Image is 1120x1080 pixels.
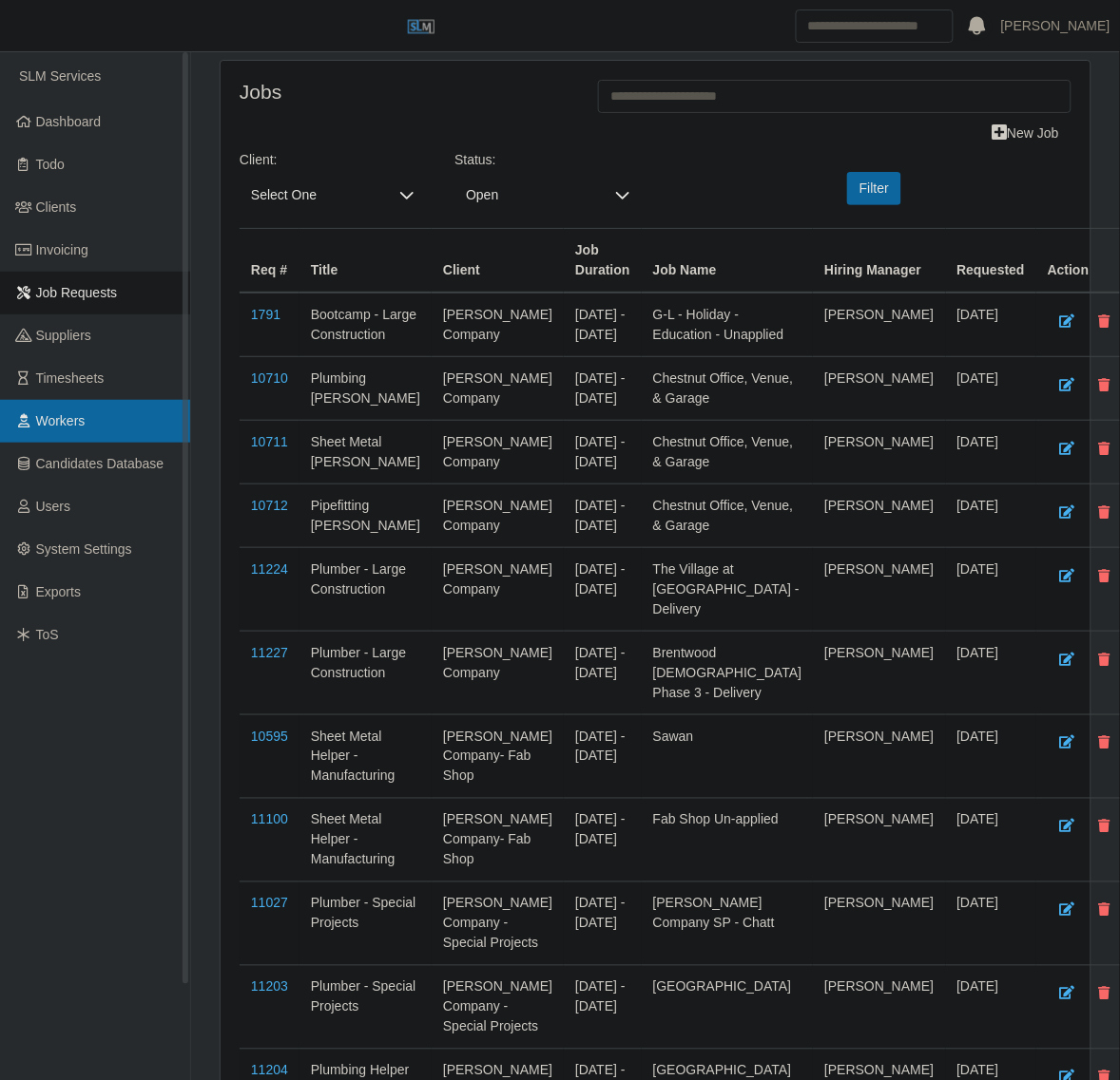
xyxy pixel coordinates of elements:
[251,1063,288,1078] a: 11204
[813,421,945,484] td: [PERSON_NAME]
[564,548,642,632] td: [DATE] - [DATE]
[564,357,642,421] td: [DATE] - [DATE]
[946,484,1037,548] td: [DATE]
[642,632,814,715] td: Brentwood [DEMOGRAPHIC_DATA] Phase 3 - Delivery
[36,584,81,599] span: Exports
[642,357,814,421] td: Chestnut Office, Venue, & Garage
[946,799,1037,882] td: [DATE]
[642,484,814,548] td: Chestnut Office, Venue, & Garage
[642,548,814,632] td: The Village at [GEOGRAPHIC_DATA] - Delivery
[36,157,65,172] span: Todo
[813,799,945,882] td: [PERSON_NAME]
[251,434,288,449] a: 10711
[813,548,945,632] td: [PERSON_NAME]
[642,421,814,484] td: Chestnut Office, Venue, & Garage
[36,370,105,386] span: Timesheets
[407,12,435,41] img: SLM Logo
[813,357,945,421] td: [PERSON_NAME]
[299,632,432,715] td: Plumber - Large Construction
[251,561,288,577] a: 11224
[946,715,1037,799] td: [DATE]
[251,498,288,513] a: 10712
[299,715,432,799] td: Sheet Metal Helper - Manufacturing
[36,242,88,257] span: Invoicing
[813,293,945,357] td: [PERSON_NAME]
[564,632,642,715] td: [DATE] - [DATE]
[36,499,71,514] span: Users
[251,729,288,744] a: 10595
[642,799,814,882] td: Fab Shop Un-applied
[813,484,945,548] td: [PERSON_NAME]
[432,882,564,966] td: [PERSON_NAME] Company - Special Projects
[564,293,642,357] td: [DATE] - [DATE]
[36,114,102,129] span: Dashboard
[432,632,564,715] td: [PERSON_NAME] Company
[813,229,945,294] th: Hiring Manager
[240,150,278,170] label: Client:
[946,966,1037,1050] td: [DATE]
[299,229,432,294] th: Title
[946,229,1037,294] th: Requested
[240,178,388,213] span: Select One
[251,645,288,660] a: 11227
[564,484,642,548] td: [DATE] - [DATE]
[946,421,1037,484] td: [DATE]
[813,882,945,966] td: [PERSON_NAME]
[564,799,642,882] td: [DATE] - [DATE]
[299,421,432,484] td: Sheet Metal [PERSON_NAME]
[251,812,288,827] a: 11100
[299,799,432,882] td: Sheet Metal Helper - Manufacturing
[642,293,814,357] td: G-L - Holiday - Education - Unapplied
[36,456,164,471] span: Candidates Database
[432,229,564,294] th: Client
[432,548,564,632] td: [PERSON_NAME] Company
[813,715,945,799] td: [PERSON_NAME]
[946,632,1037,715] td: [DATE]
[432,421,564,484] td: [PERSON_NAME] Company
[432,966,564,1050] td: [PERSON_NAME] Company - Special Projects
[564,966,642,1050] td: [DATE] - [DATE]
[299,882,432,966] td: Plumber - Special Projects
[36,199,77,215] span: Clients
[432,357,564,421] td: [PERSON_NAME] Company
[642,229,814,294] th: Job Name
[642,966,814,1050] td: [GEOGRAPHIC_DATA]
[36,413,86,428] span: Workers
[946,548,1037,632] td: [DATE]
[432,293,564,357] td: [PERSON_NAME] Company
[946,882,1037,966] td: [DATE]
[564,421,642,484] td: [DATE] - [DATE]
[813,632,945,715] td: [PERSON_NAME]
[299,966,432,1050] td: Plumber - Special Projects
[847,172,901,205] button: Filter
[251,370,288,386] a: 10710
[299,548,432,632] td: Plumber - Large Construction
[980,117,1072,150] a: New Job
[946,293,1037,357] td: [DATE]
[240,80,570,104] h4: Jobs
[454,150,496,170] label: Status:
[299,293,432,357] td: Bootcamp - Large Construction
[19,68,101,84] span: SLM Services
[1001,16,1110,36] a: [PERSON_NAME]
[946,357,1037,421] td: [DATE]
[240,229,299,294] th: Req #
[813,966,945,1050] td: [PERSON_NAME]
[299,357,432,421] td: Plumbing [PERSON_NAME]
[36,285,118,300] span: Job Requests
[251,307,280,322] a: 1791
[36,541,132,557] span: System Settings
[564,229,642,294] th: Job Duration
[642,882,814,966] td: [PERSON_NAME] Company SP - Chatt
[432,799,564,882] td: [PERSON_NAME] Company- Fab Shop
[454,178,603,213] span: Open
[432,484,564,548] td: [PERSON_NAME] Company
[796,9,954,43] input: Search
[251,896,288,911] a: 11027
[642,715,814,799] td: Sawan
[299,484,432,548] td: Pipefitting [PERSON_NAME]
[432,715,564,799] td: [PERSON_NAME] Company- Fab Shop
[564,715,642,799] td: [DATE] - [DATE]
[564,882,642,966] td: [DATE] - [DATE]
[36,627,59,642] span: ToS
